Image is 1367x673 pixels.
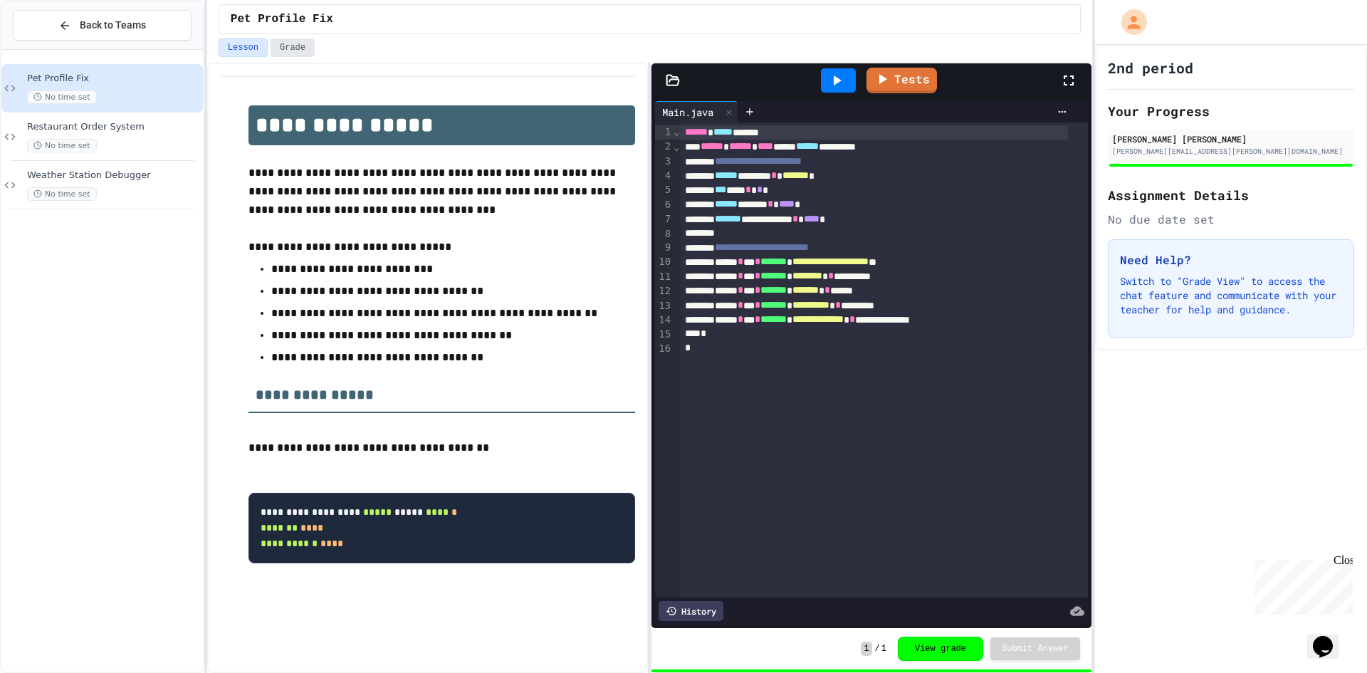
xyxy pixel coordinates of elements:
[27,139,97,152] span: No time set
[655,105,721,120] div: Main.java
[655,140,673,154] div: 2
[1106,6,1151,38] div: My Account
[1112,146,1350,157] div: [PERSON_NAME][EMAIL_ADDRESS][PERSON_NAME][DOMAIN_NAME]
[1002,643,1069,654] span: Submit Answer
[673,126,680,137] span: Fold line
[27,187,97,201] span: No time set
[655,155,673,169] div: 3
[1108,185,1354,205] h2: Assignment Details
[1307,616,1353,659] iframe: chat widget
[1108,211,1354,228] div: No due date set
[990,637,1080,660] button: Submit Answer
[1120,251,1342,268] h3: Need Help?
[861,642,871,656] span: 1
[655,313,673,328] div: 14
[27,73,200,85] span: Pet Profile Fix
[881,643,886,654] span: 1
[655,169,673,183] div: 4
[271,38,315,57] button: Grade
[866,68,937,93] a: Tests
[659,601,723,621] div: History
[6,6,98,90] div: Chat with us now!Close
[80,18,146,33] span: Back to Teams
[1120,274,1342,317] p: Switch to "Grade View" to access the chat feature and communicate with your teacher for help and ...
[13,10,192,41] button: Back to Teams
[231,11,333,28] span: Pet Profile Fix
[655,125,673,140] div: 1
[875,643,880,654] span: /
[655,183,673,197] div: 5
[655,255,673,269] div: 10
[655,284,673,298] div: 12
[655,342,673,356] div: 16
[655,227,673,241] div: 8
[1108,58,1193,78] h1: 2nd period
[1249,554,1353,615] iframe: chat widget
[655,241,673,255] div: 9
[1108,101,1354,121] h2: Your Progress
[898,637,983,661] button: View grade
[673,141,680,152] span: Fold line
[27,90,97,104] span: No time set
[655,198,673,212] div: 6
[27,169,200,182] span: Weather Station Debugger
[219,38,268,57] button: Lesson
[27,121,200,133] span: Restaurant Order System
[655,299,673,313] div: 13
[655,328,673,342] div: 15
[655,212,673,226] div: 7
[655,270,673,284] div: 11
[1112,132,1350,145] div: [PERSON_NAME] [PERSON_NAME]
[655,101,738,122] div: Main.java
